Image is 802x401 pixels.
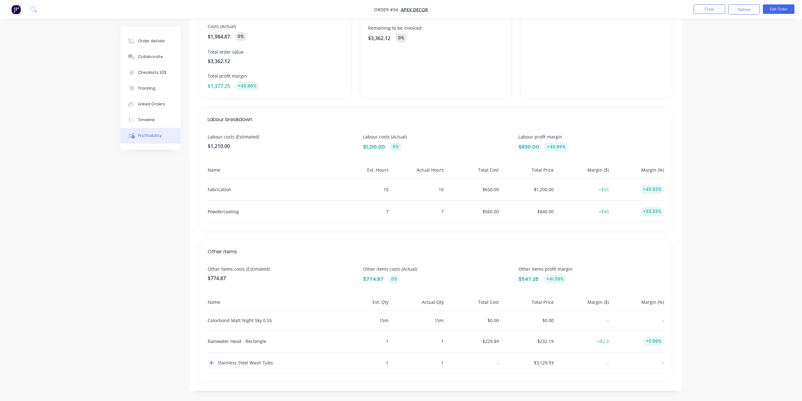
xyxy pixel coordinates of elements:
[138,117,155,123] div: Timeline
[391,311,444,330] div: 15 m
[446,201,499,222] div: $560.00
[556,352,609,373] div: -
[599,186,609,192] span: +$55
[599,186,609,193] button: +$55
[368,34,390,42] span: $3,362.12
[363,275,384,283] span: $774.87
[121,128,181,144] button: Profitability
[363,133,508,140] span: Labour costs (Actual)
[401,7,428,13] a: Apex Decor
[501,330,554,352] div: $232.19
[501,167,554,178] div: Total Price
[138,70,166,75] div: Checklists 3/13
[391,179,444,200] div: 10
[446,311,499,330] div: $0.00
[336,330,389,352] div: 1
[395,33,407,43] div: 0 %
[611,311,664,330] div: -
[121,33,181,49] button: Order details
[501,179,554,200] div: $1,200.00
[208,167,334,178] div: Name
[374,7,401,13] span: Order #34 -
[11,5,21,14] img: Factory
[121,65,181,80] button: Checklists 3/13
[518,133,664,140] span: Labour profit margin
[336,352,389,373] div: 1
[611,299,664,310] div: Margin (%)
[556,311,609,330] div: -
[599,208,609,215] button: +$40
[728,4,760,15] button: Options
[556,299,609,310] div: Margin ($)
[208,23,343,30] span: Costs (Actual)
[208,116,664,123] span: Labour breakdown
[208,299,334,310] div: Name
[336,299,389,310] div: Est. Qty
[611,167,664,178] div: Margin (%)
[391,330,444,352] div: 1
[390,142,401,151] div: 0%
[121,96,181,112] button: Linked Orders
[208,201,334,222] div: Powdercoating
[208,330,334,352] div: Rainwater Head - Rectangle
[121,49,181,65] button: Collaborate
[501,299,554,310] div: Total Price
[763,4,794,14] button: Edit Order
[235,32,246,41] div: 0%
[640,185,664,194] div: +45.83%
[138,133,162,139] div: Profitability
[518,143,539,151] span: $830.00
[597,338,609,345] button: +$2.3
[208,57,343,65] span: $3,362.12
[121,80,181,96] button: Tracking
[208,82,230,90] span: $1,377.25
[208,311,334,330] div: Colorbond Matt Night Sky 0.55
[138,54,163,60] div: Collaborate
[391,167,444,178] div: Actual Hours
[208,73,343,79] span: Total profit margin
[389,274,400,284] div: 0%
[208,49,343,55] span: Total order value
[208,33,230,40] span: $1,984.87
[138,38,165,44] div: Order details
[336,167,389,178] div: Est. Hours
[501,201,554,222] div: $840.00
[446,299,499,310] div: Total Cost
[599,209,609,215] span: +$40
[446,167,499,178] div: Total Cost
[336,201,389,222] div: 7
[518,275,539,283] span: $547.25
[391,352,444,373] div: 1
[556,167,609,178] div: Margin ($)
[235,81,259,91] div: +40.96%
[208,352,334,373] div: Stainless Steel Wash Tubs
[501,352,554,373] div: $3,129.93
[208,133,353,140] span: Labour costs (Estimated)
[391,201,444,222] div: 7
[446,330,499,352] div: $229.89
[518,266,664,272] span: Other items profit margin
[208,248,664,256] span: Other items
[336,179,389,200] div: 10
[694,4,725,14] button: Close
[611,352,664,373] div: -
[208,274,353,282] span: $774.87
[501,311,554,330] div: $0.00
[336,311,389,330] div: 15 m
[138,86,155,91] div: Tracking
[391,299,444,310] div: Actual Qty
[640,207,664,216] div: +33.33%
[363,266,508,272] span: Other items costs (Actual)
[138,101,165,107] div: Linked Orders
[643,337,664,346] div: +0.99%
[446,352,499,373] div: -
[363,143,385,151] span: $1,210.00
[208,179,334,200] div: Fabrication
[368,25,503,31] span: Remaining to be invoiced
[446,179,499,200] div: $650.00
[544,274,566,284] div: +41.39%
[208,266,353,272] span: Other items costs (Estimated)
[208,142,353,150] span: $1,210.00
[597,338,609,344] span: +$2.3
